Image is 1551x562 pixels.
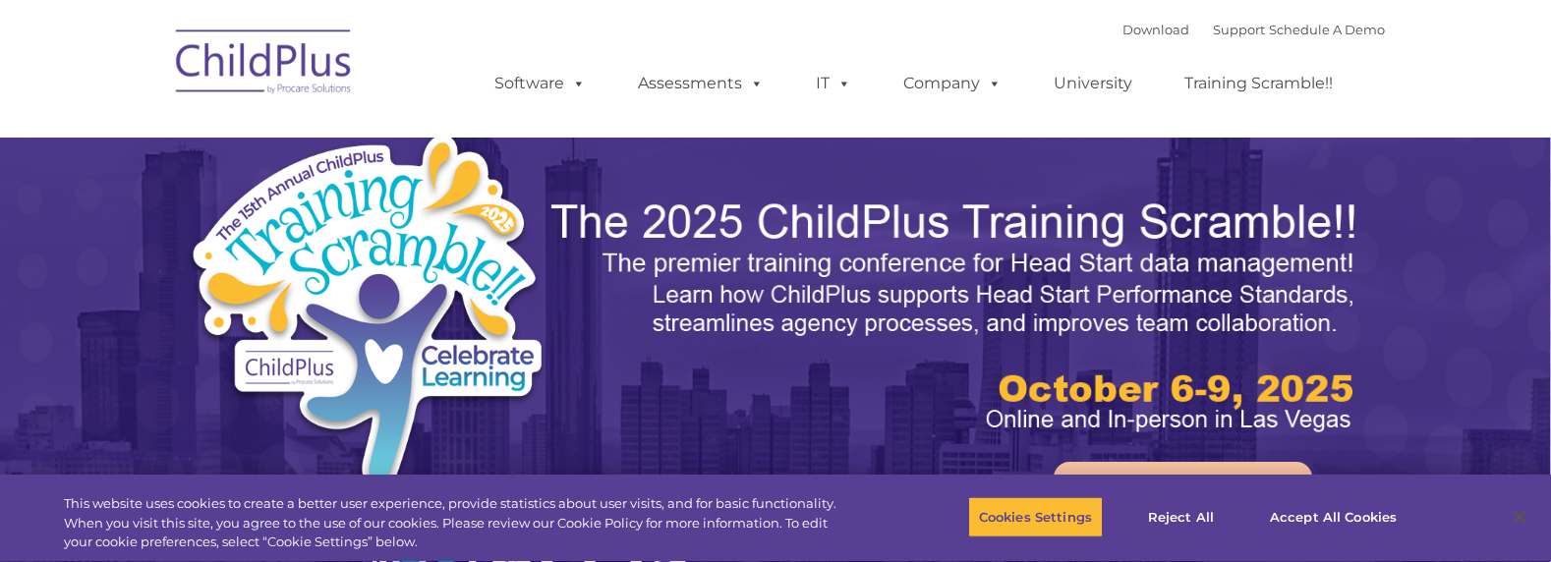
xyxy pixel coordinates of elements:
a: Support [1213,22,1265,37]
img: ChildPlus by Procare Solutions [166,16,363,114]
div: This website uses cookies to create a better user experience, provide statistics about user visit... [64,494,853,552]
span: Last name [273,130,333,144]
a: University [1034,64,1152,103]
button: Cookies Settings [968,496,1103,537]
a: Learn More [1054,462,1312,531]
a: IT [796,64,871,103]
a: Software [475,64,605,103]
button: Accept All Cookies [1259,496,1407,537]
a: Company [884,64,1021,103]
a: Schedule A Demo [1269,22,1385,37]
button: Reject All [1120,496,1242,537]
font: | [1122,22,1385,37]
button: Close [1498,495,1541,538]
a: Training Scramble!! [1165,64,1352,103]
a: Download [1122,22,1189,37]
span: Phone number [273,210,357,225]
a: Assessments [618,64,783,103]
